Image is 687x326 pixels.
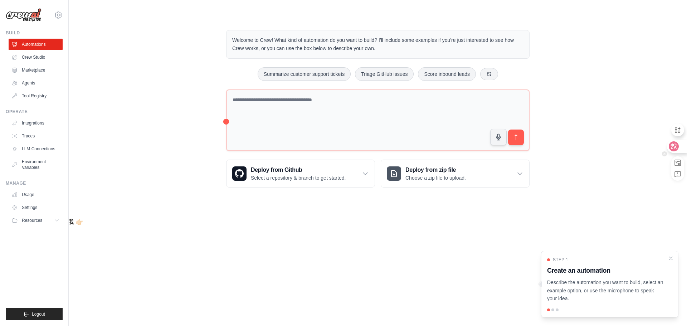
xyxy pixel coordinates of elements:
[232,36,523,53] p: Welcome to Crew! What kind of automation do you want to build? I'll include some examples if you'...
[355,67,414,81] button: Triage GitHub issues
[6,109,63,115] div: Operate
[9,156,63,173] a: Environment Variables
[22,218,42,223] span: Resources
[6,8,42,22] img: Logo
[405,166,466,174] h3: Deploy from zip file
[9,143,63,155] a: LLM Connections
[553,257,568,263] span: Step 1
[6,180,63,186] div: Manage
[9,130,63,142] a: Traces
[9,202,63,213] a: Settings
[405,174,466,181] p: Choose a zip file to upload.
[651,292,687,326] div: 聊天小组件
[251,166,346,174] h3: Deploy from Github
[668,256,674,261] button: Close walkthrough
[547,266,664,276] h3: Create an automation
[9,189,63,200] a: Usage
[9,39,63,50] a: Automations
[9,215,63,226] button: Resources
[258,67,351,81] button: Summarize customer support tickets
[547,278,664,303] p: Describe the automation you want to build, select an example option, or use the microphone to spe...
[9,64,63,76] a: Marketplace
[9,77,63,89] a: Agents
[651,292,687,326] iframe: Chat Widget
[418,67,476,81] button: Score inbound leads
[6,30,63,36] div: Build
[9,90,63,102] a: Tool Registry
[251,174,346,181] p: Select a repository & branch to get started.
[9,117,63,129] a: Integrations
[6,308,63,320] button: Logout
[32,311,45,317] span: Logout
[9,52,63,63] a: Crew Studio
